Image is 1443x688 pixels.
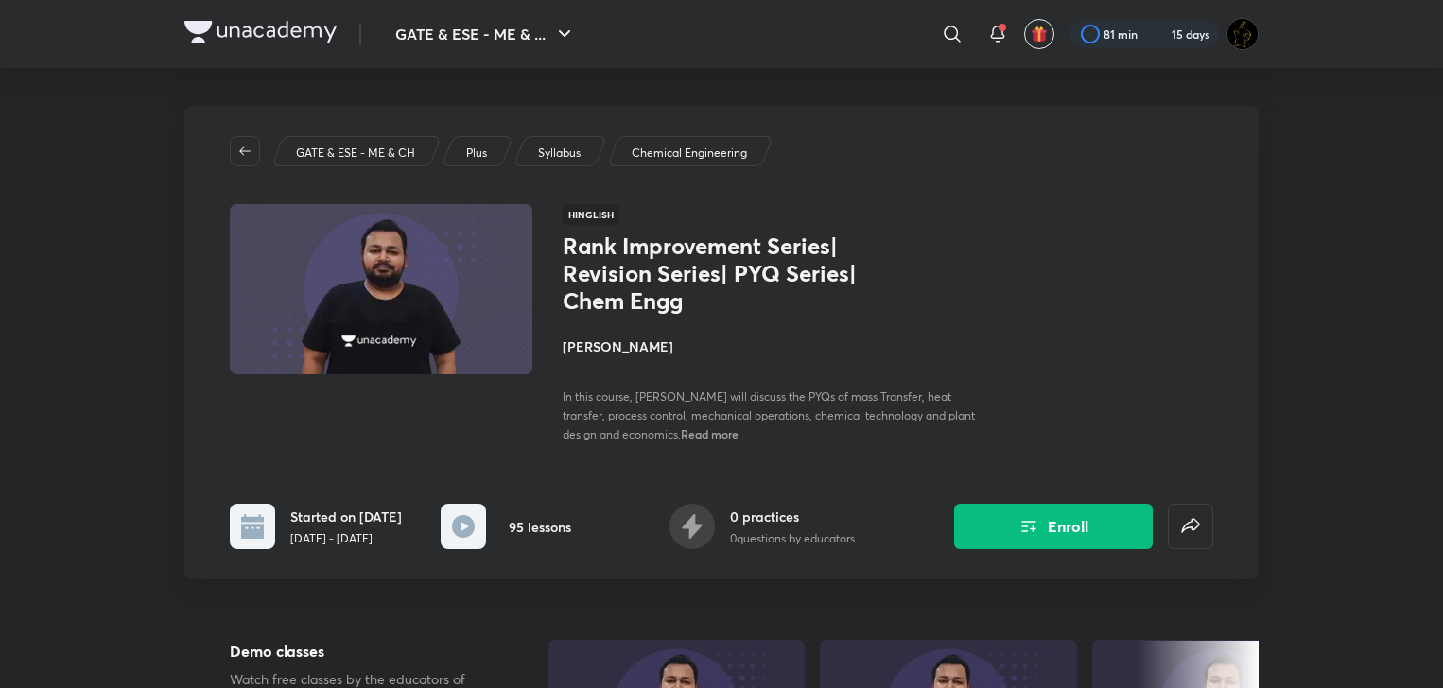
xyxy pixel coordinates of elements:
span: Read more [681,426,739,441]
p: GATE & ESE - ME & CH [296,145,415,162]
p: Syllabus [538,145,581,162]
h6: 95 lessons [509,517,571,537]
span: Hinglish [563,204,619,225]
button: Enroll [954,504,1153,549]
img: streak [1149,25,1168,43]
h4: [PERSON_NAME] [563,336,986,356]
a: GATE & ESE - ME & CH [293,145,419,162]
button: GATE & ESE - ME & ... [384,15,587,53]
a: Syllabus [535,145,584,162]
p: 0 questions by educators [730,530,855,547]
span: In this course, [PERSON_NAME] will discuss the PYQs of mass Transfer, heat transfer, process cont... [563,389,975,441]
button: false [1168,504,1213,549]
img: Thumbnail [227,202,535,376]
h6: Started on [DATE] [290,507,402,526]
p: [DATE] - [DATE] [290,530,402,547]
a: Chemical Engineering [629,145,751,162]
p: Chemical Engineering [632,145,747,162]
img: avatar [1031,26,1048,43]
h5: Demo classes [230,640,487,662]
button: avatar [1024,19,1054,49]
h1: Rank Improvement Series| Revision Series| PYQ Series| Chem Engg [563,232,872,314]
h6: 0 practices [730,507,855,526]
a: Company Logo [184,21,337,48]
p: Plus [466,145,487,162]
a: Plus [463,145,491,162]
img: Ranit Maity01 [1226,18,1259,50]
img: Company Logo [184,21,337,43]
